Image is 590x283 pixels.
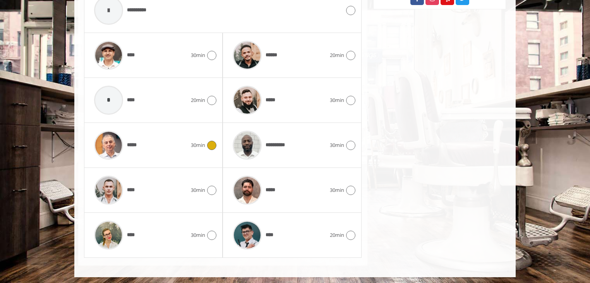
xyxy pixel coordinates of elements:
span: 30min [191,51,205,59]
span: 30min [330,141,344,149]
span: 20min [191,96,205,104]
span: 30min [191,141,205,149]
span: 20min [330,231,344,239]
span: 30min [191,186,205,194]
span: 30min [330,186,344,194]
span: 30min [330,96,344,104]
span: 30min [191,231,205,239]
span: 20min [330,51,344,59]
